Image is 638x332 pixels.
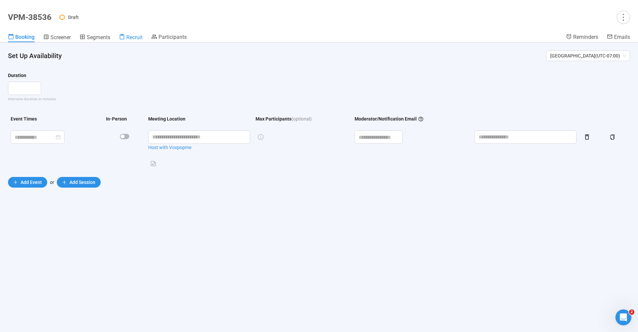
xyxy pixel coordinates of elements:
[8,34,35,42] a: Booking
[159,34,187,40] span: Participants
[610,134,615,140] span: copy
[607,132,618,142] button: copy
[615,309,631,325] iframe: Intercom live chat
[21,179,42,186] span: Add Event
[566,34,598,41] a: Reminders
[148,115,185,123] div: Meeting Location
[87,34,110,41] span: Segments
[8,177,47,188] button: plusAdd Event
[8,96,630,102] div: Interview duration in minutes
[256,115,291,123] div: Max Participants
[8,177,630,188] div: or
[69,179,95,186] span: Add Session
[11,115,37,123] div: Event Times
[15,34,35,40] span: Booking
[119,34,143,42] a: Recruit
[62,180,67,185] span: plus
[550,51,626,61] span: [GEOGRAPHIC_DATA] ( UTC-07:00 )
[619,13,628,22] span: more
[79,34,110,42] a: Segments
[629,309,634,315] span: 2
[106,115,127,123] div: In-Person
[607,34,630,41] a: Emails
[68,15,79,20] span: Draft
[291,115,312,123] span: (optional)
[614,34,630,40] span: Emails
[151,34,187,41] a: Participants
[8,13,52,22] h1: VPM-38536
[126,34,143,41] span: Recruit
[8,51,541,60] h4: Set Up Availability
[8,72,26,79] div: Duration
[148,144,250,151] a: Host with Voxpopme
[573,34,598,40] span: Reminders
[57,177,101,188] button: plusAdd Session
[51,34,71,41] span: Screener
[617,11,630,24] button: more
[43,34,71,42] a: Screener
[13,180,18,185] span: plus
[355,115,424,123] div: Moderator/Notification Email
